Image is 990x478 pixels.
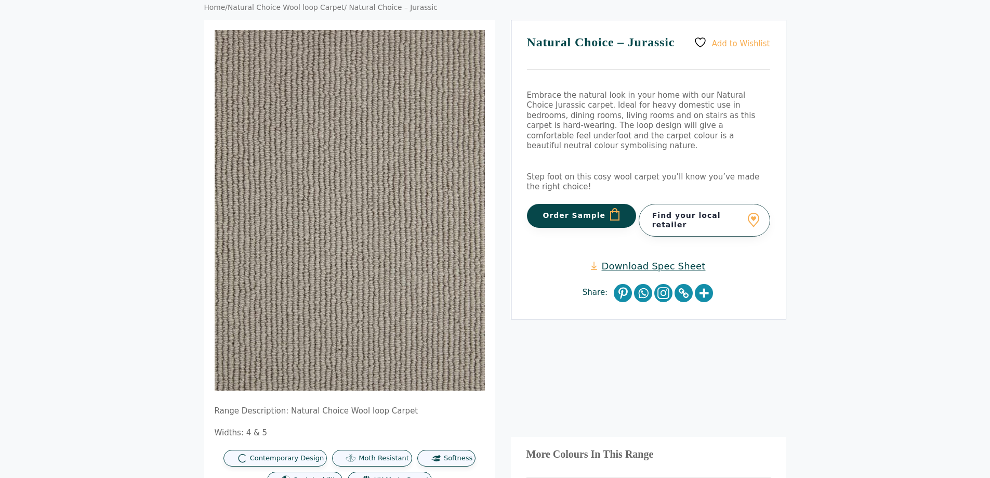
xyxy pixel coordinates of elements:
a: Whatsapp [634,284,652,302]
a: Download Spec Sheet [591,260,705,272]
nav: Breadcrumb [204,3,786,12]
p: Range Description: Natural Choice Wool loop Carpet [215,406,485,417]
h1: Natural Choice – Jurassic [527,36,770,70]
span: Moth Resistant [359,454,409,463]
a: Pinterest [614,284,632,302]
span: Add to Wishlist [712,38,770,48]
a: Find your local retailer [639,204,770,236]
p: Step foot on this cosy wool carpet you’ll know you’ve made the right choice! [527,172,770,192]
p: Embrace the natural look in your home with our Natural Choice Jurassic carpet. Ideal for heavy do... [527,91,770,151]
h3: More Colours In This Range [526,453,771,457]
span: Share: [583,288,613,298]
a: More [695,284,713,302]
span: Softness [444,454,472,463]
a: Add to Wishlist [694,36,770,49]
span: Contemporary Design [250,454,324,463]
a: Instagram [654,284,672,302]
button: Order Sample [527,204,637,228]
a: Home [204,3,226,11]
a: Copy Link [675,284,693,302]
p: Widths: 4 & 5 [215,428,485,438]
a: Natural Choice Wool loop Carpet [228,3,345,11]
